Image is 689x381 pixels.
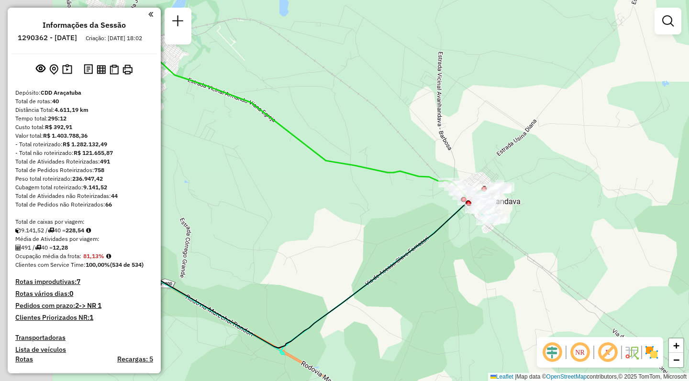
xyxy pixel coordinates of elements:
[488,373,689,381] div: Map data © contributors,© 2025 TomTom, Microsoft
[45,123,72,131] strong: R$ 392,91
[94,166,104,174] strong: 758
[83,184,107,191] strong: 9.141,52
[72,175,103,182] strong: 236.947,42
[79,301,101,310] strong: -> NR 1
[15,228,21,233] i: Cubagem total roteirizado
[15,290,153,298] h4: Rotas vários dias:
[15,183,153,192] div: Cubagem total roteirizado:
[43,21,126,30] h4: Informações da Sessão
[75,301,79,310] strong: 2
[15,302,101,310] h4: Pedidos com prazo:
[106,253,111,259] em: Média calculada utilizando a maior ocupação (%Peso ou %Cubagem) de cada rota da sessão. Rotas cro...
[644,345,659,360] img: Exibir/Ocultar setores
[168,11,188,33] a: Nova sessão e pesquisa
[15,114,153,123] div: Tempo total:
[596,341,619,364] span: Exibir rótulo
[15,334,153,342] h4: Transportadoras
[669,338,683,353] a: Zoom in
[52,98,59,105] strong: 40
[15,106,153,114] div: Distância Total:
[624,345,639,360] img: Fluxo de ruas
[66,227,84,234] strong: 228,54
[108,63,121,76] button: Visualizar Romaneio
[41,89,81,96] strong: CDD Araçatuba
[15,314,153,322] h4: Clientes Priorizados NR:
[86,261,110,268] strong: 100,00%
[658,11,678,31] a: Exibir filtros
[15,174,153,183] div: Peso total roteirizado:
[48,115,67,122] strong: 295:12
[15,157,153,166] div: Total de Atividades Roteirizadas:
[15,140,153,149] div: - Total roteirizado:
[117,355,153,363] h4: Recargas: 5
[673,339,679,351] span: +
[15,123,153,131] div: Custo total:
[105,201,112,208] strong: 66
[63,141,107,148] strong: R$ 1.282.132,49
[69,289,73,298] strong: 0
[43,132,88,139] strong: R$ 1.403.788,36
[34,62,47,77] button: Exibir sessão original
[15,88,153,97] div: Depósito:
[100,158,110,165] strong: 491
[82,34,146,43] div: Criação: [DATE] 18:02
[673,354,679,366] span: −
[15,252,81,260] span: Ocupação média da frota:
[47,62,60,77] button: Centralizar mapa no depósito ou ponto de apoio
[15,192,153,200] div: Total de Atividades não Roteirizadas:
[35,245,41,250] i: Total de rotas
[121,63,134,76] button: Imprimir Rotas
[82,62,95,77] button: Logs desbloquear sessão
[48,228,54,233] i: Total de rotas
[15,235,153,243] div: Média de Atividades por viagem:
[74,149,113,156] strong: R$ 121.655,87
[148,9,153,20] a: Clique aqui para minimizar o painel
[15,346,153,354] h4: Lista de veículos
[55,106,89,113] strong: 4.611,19 km
[515,373,516,380] span: |
[86,228,91,233] i: Meta Caixas/viagem: 220,40 Diferença: 8,14
[53,244,68,251] strong: 12,28
[15,166,153,174] div: Total de Pedidos Roteirizados:
[110,261,144,268] strong: (534 de 534)
[95,63,108,76] button: Visualizar relatório de Roteirização
[15,245,21,250] i: Total de Atividades
[111,192,118,199] strong: 44
[546,373,587,380] a: OpenStreetMap
[15,149,153,157] div: - Total não roteirizado:
[89,313,93,322] strong: 1
[15,131,153,140] div: Valor total:
[669,353,683,367] a: Zoom out
[15,355,33,363] a: Rotas
[15,218,153,226] div: Total de caixas por viagem:
[15,278,153,286] h4: Rotas improdutivas:
[18,33,77,42] h6: 1290362 - [DATE]
[568,341,591,364] span: Ocultar NR
[541,341,564,364] span: Ocultar deslocamento
[15,97,153,106] div: Total de rotas:
[15,261,86,268] span: Clientes com Service Time:
[77,277,80,286] strong: 7
[83,252,104,260] strong: 81,13%
[60,62,74,77] button: Painel de Sugestão
[490,373,513,380] a: Leaflet
[15,243,153,252] div: 491 / 40 =
[15,226,153,235] div: 9.141,52 / 40 =
[15,200,153,209] div: Total de Pedidos não Roteirizados:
